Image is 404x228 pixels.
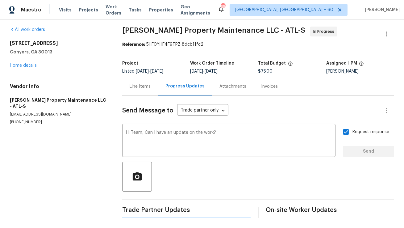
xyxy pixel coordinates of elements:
[165,83,205,89] div: Progress Updates
[190,69,218,74] span: -
[136,69,163,74] span: -
[10,112,107,117] p: [EMAIL_ADDRESS][DOMAIN_NAME]
[21,7,41,13] span: Maestro
[129,8,142,12] span: Tasks
[130,83,151,90] div: Line Items
[181,4,210,16] span: Geo Assignments
[10,83,107,90] h4: Vendor Info
[122,42,145,47] b: Reference:
[122,207,251,213] span: Trade Partner Updates
[177,106,228,116] div: Trade partner only
[190,61,234,65] h5: Work Order Timeline
[359,61,364,69] span: The hpm assigned to this work order.
[352,129,389,135] span: Request response
[10,97,107,109] h5: [PERSON_NAME] Property Maintenance LLC - ATL-S
[288,61,293,69] span: The total cost of line items that have been proposed by Opendoor. This sum includes line items th...
[219,83,246,90] div: Attachments
[126,130,332,152] textarea: Hi Team, Can I have an update on the work?
[10,40,107,46] h2: [STREET_ADDRESS]
[10,49,107,55] h5: Conyers, GA 30013
[136,69,149,74] span: [DATE]
[59,7,72,13] span: Visits
[266,207,394,213] span: On-site Worker Updates
[10,27,45,32] a: All work orders
[122,61,138,65] h5: Project
[106,4,121,16] span: Work Orders
[326,69,394,74] div: [PERSON_NAME]
[149,7,173,13] span: Properties
[235,7,333,13] span: [GEOGRAPHIC_DATA], [GEOGRAPHIC_DATA] + 60
[122,69,163,74] span: Listed
[190,69,203,74] span: [DATE]
[258,61,286,65] h5: Total Budget
[261,83,278,90] div: Invoices
[362,7,400,13] span: [PERSON_NAME]
[313,28,337,35] span: In Progress
[10,120,107,125] p: [PHONE_NUMBER]
[122,41,394,48] div: 5HF0YHF4F9TPZ-8dcb11fc2
[205,69,218,74] span: [DATE]
[221,4,225,10] div: 655
[122,108,173,114] span: Send Message to
[79,7,98,13] span: Projects
[258,69,273,74] span: $75.00
[122,27,305,34] span: [PERSON_NAME] Property Maintenance LLC - ATL-S
[326,61,357,65] h5: Assigned HPM
[150,69,163,74] span: [DATE]
[10,63,37,68] a: Home details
